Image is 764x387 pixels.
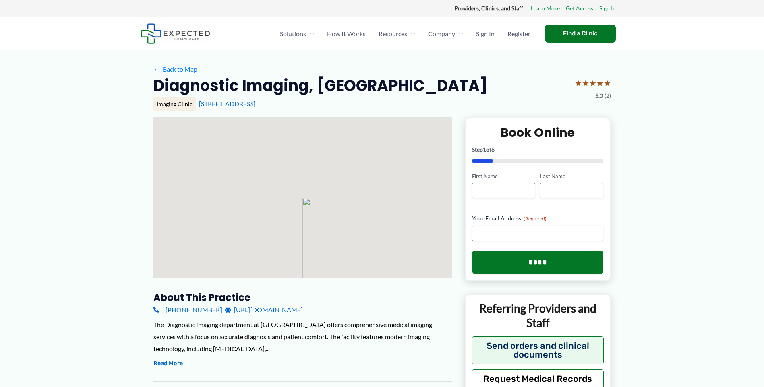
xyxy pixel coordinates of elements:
a: CompanyMenu Toggle [422,20,470,48]
a: Register [501,20,537,48]
p: Referring Providers and Staff [472,301,604,330]
div: Imaging Clinic [153,97,196,111]
div: The Diagnostic Imaging department at [GEOGRAPHIC_DATA] offers comprehensive medical imaging servi... [153,319,452,354]
p: Step of [472,147,604,152]
a: SolutionsMenu Toggle [273,20,321,48]
span: ★ [575,76,582,91]
h3: About this practice [153,291,452,304]
label: Last Name [540,173,603,180]
strong: Providers, Clinics, and Staff: [454,5,525,12]
span: Company [428,20,455,48]
label: First Name [472,173,535,180]
a: Sign In [599,3,616,14]
span: (2) [605,91,611,101]
span: ★ [589,76,596,91]
span: Menu Toggle [306,20,314,48]
a: Get Access [566,3,593,14]
nav: Primary Site Navigation [273,20,537,48]
span: ★ [604,76,611,91]
a: [STREET_ADDRESS] [199,100,255,107]
a: Learn More [531,3,560,14]
a: ←Back to Map [153,63,197,75]
span: ★ [596,76,604,91]
span: Register [507,20,530,48]
img: Expected Healthcare Logo - side, dark font, small [141,23,210,44]
span: Sign In [476,20,495,48]
span: 5.0 [595,91,603,101]
a: ResourcesMenu Toggle [372,20,422,48]
h2: Book Online [472,125,604,140]
a: [PHONE_NUMBER] [153,304,222,316]
span: (Required) [524,216,547,222]
a: [URL][DOMAIN_NAME] [225,304,303,316]
span: ← [153,65,161,73]
span: Menu Toggle [407,20,415,48]
span: ★ [582,76,589,91]
a: How It Works [321,20,372,48]
button: Send orders and clinical documents [472,336,604,364]
label: Your Email Address [472,214,604,222]
a: Find a Clinic [545,25,616,43]
span: How It Works [327,20,366,48]
span: 1 [483,146,486,153]
span: Menu Toggle [455,20,463,48]
span: Solutions [280,20,306,48]
span: Resources [379,20,407,48]
span: 6 [491,146,495,153]
button: Read More [153,359,183,368]
h2: Diagnostic Imaging, [GEOGRAPHIC_DATA] [153,76,488,95]
a: Sign In [470,20,501,48]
